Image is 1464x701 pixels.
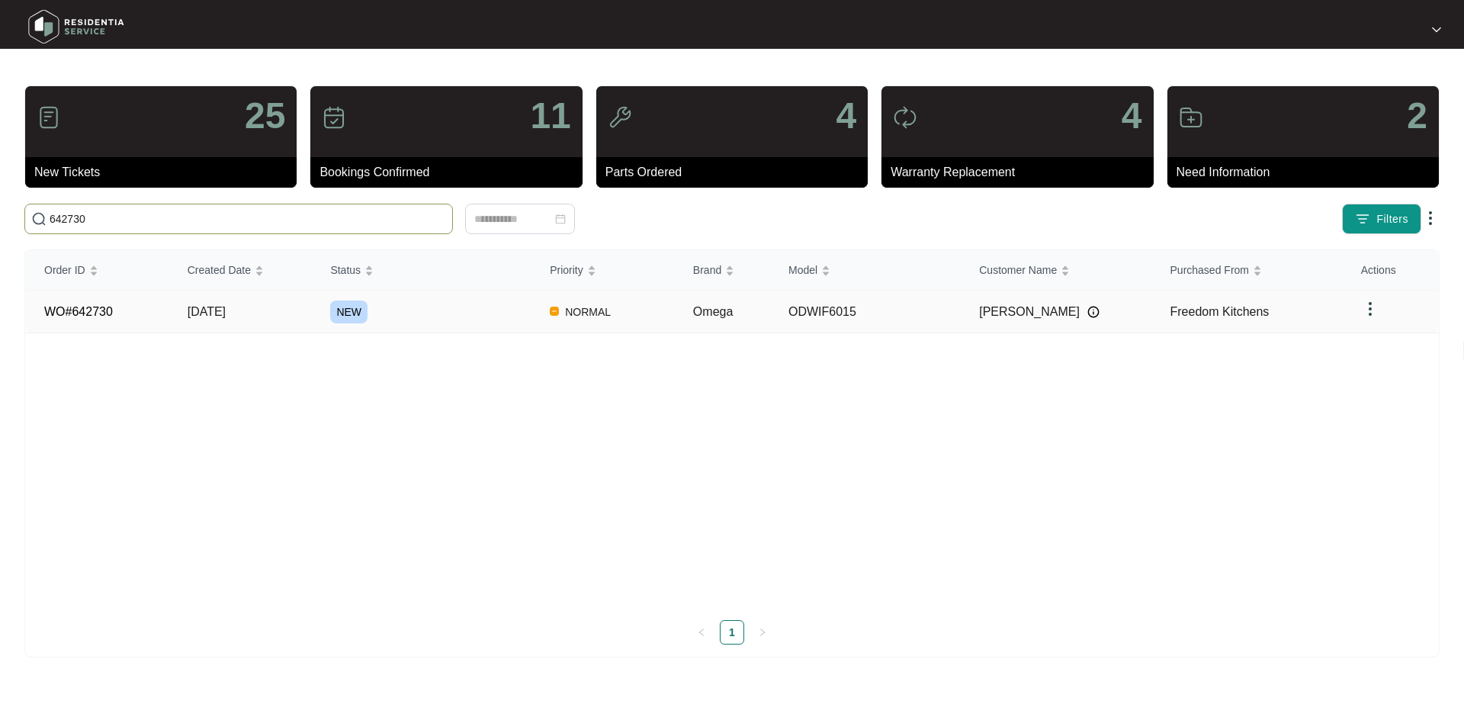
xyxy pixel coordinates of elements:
span: NORMAL [559,303,617,321]
img: filter icon [1355,211,1370,227]
img: icon [37,105,61,130]
p: 25 [245,98,285,134]
p: Parts Ordered [605,163,868,182]
span: right [758,628,767,637]
span: Omega [693,305,733,318]
span: Status [330,262,361,278]
button: left [689,620,714,645]
img: icon [893,105,917,130]
th: Model [770,250,961,291]
span: Priority [550,262,583,278]
img: icon [1179,105,1203,130]
span: [PERSON_NAME] [979,303,1080,321]
img: residentia service logo [23,4,130,50]
li: Previous Page [689,620,714,645]
img: icon [608,105,632,130]
span: Customer Name [979,262,1057,278]
p: Need Information [1177,163,1439,182]
img: search-icon [31,211,47,227]
img: dropdown arrow [1361,300,1379,318]
th: Actions [1343,250,1438,291]
a: 1 [721,621,743,644]
span: Purchased From [1170,262,1249,278]
th: Priority [531,250,675,291]
img: Info icon [1087,306,1100,318]
img: icon [322,105,346,130]
img: Vercel Logo [550,307,559,316]
p: 2 [1407,98,1427,134]
span: left [697,628,706,637]
span: Filters [1376,211,1408,227]
p: Bookings Confirmed [319,163,582,182]
li: Next Page [750,620,775,645]
img: dropdown arrow [1421,209,1440,227]
p: 4 [1122,98,1142,134]
input: Search by Order Id, Assignee Name, Customer Name, Brand and Model [50,211,446,227]
img: dropdown arrow [1432,26,1441,34]
span: Model [788,262,817,278]
th: Purchased From [1152,250,1343,291]
th: Customer Name [961,250,1151,291]
th: Order ID [26,250,169,291]
p: Warranty Replacement [891,163,1153,182]
button: right [750,620,775,645]
p: 11 [530,98,570,134]
td: ODWIF6015 [770,291,961,333]
span: Brand [693,262,721,278]
span: NEW [330,301,368,323]
p: New Tickets [34,163,297,182]
span: Created Date [188,262,251,278]
th: Status [312,250,531,291]
span: [DATE] [188,305,226,318]
button: filter iconFilters [1342,204,1421,234]
li: 1 [720,620,744,645]
a: WO#642730 [44,305,113,318]
span: Freedom Kitchens [1170,305,1270,318]
p: 4 [836,98,856,134]
th: Created Date [169,250,313,291]
span: Order ID [44,262,85,278]
th: Brand [675,250,770,291]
